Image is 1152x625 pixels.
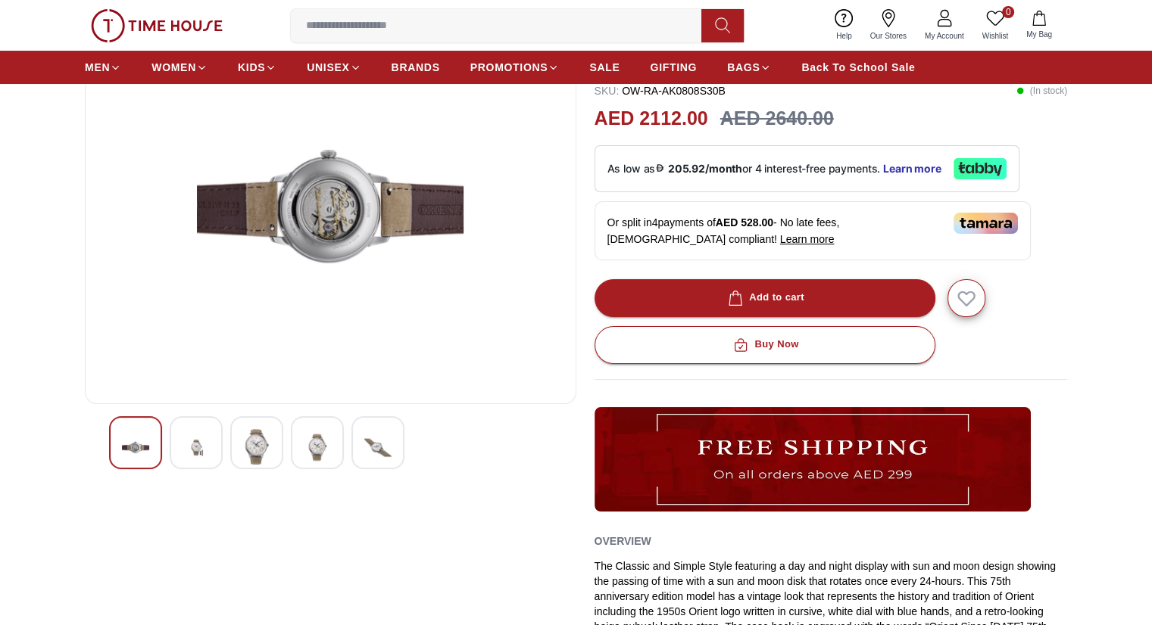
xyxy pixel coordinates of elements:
[861,6,916,45] a: Our Stores
[98,28,564,391] img: ORIENT Men's Analog White Dial Watch - OW-RA-AK0808S30B
[183,429,210,466] img: ORIENT Men's Analog White Dial Watch - OW-RA-AK0808S30B
[595,104,708,133] h2: AED 2112.00
[595,279,935,317] button: Add to cart
[470,60,548,75] span: PROMOTIONS
[1017,8,1061,43] button: My Bag
[151,54,208,81] a: WOMEN
[307,60,349,75] span: UNISEX
[954,213,1018,234] img: Tamara
[238,54,276,81] a: KIDS
[919,30,970,42] span: My Account
[716,216,773,229] span: AED 528.00
[595,326,935,364] button: Buy Now
[864,30,913,42] span: Our Stores
[650,54,697,81] a: GIFTING
[85,60,110,75] span: MEN
[1002,6,1014,18] span: 0
[238,60,265,75] span: KIDS
[392,54,440,81] a: BRANDS
[85,54,121,81] a: MEN
[304,429,331,466] img: ORIENT Men's Analog White Dial Watch - OW-RA-AK0808S30B
[650,60,697,75] span: GIFTING
[364,429,392,466] img: ORIENT Men's Analog White Dial Watch - OW-RA-AK0808S30B
[730,336,798,353] div: Buy Now
[151,60,196,75] span: WOMEN
[801,60,915,75] span: Back To School Sale
[595,407,1031,512] img: ...
[595,530,651,552] h2: Overview
[243,429,270,465] img: ORIENT Men's Analog White Dial Watch - OW-RA-AK0808S30B
[780,233,835,245] span: Learn more
[589,54,620,81] a: SALE
[595,201,1031,260] div: Or split in 4 payments of - No late fees, [DEMOGRAPHIC_DATA] compliant!
[830,30,858,42] span: Help
[392,60,440,75] span: BRANDS
[976,30,1014,42] span: Wishlist
[973,6,1017,45] a: 0Wishlist
[727,54,771,81] a: BAGS
[307,54,361,81] a: UNISEX
[595,85,620,97] span: SKU :
[91,9,223,42] img: ...
[727,60,760,75] span: BAGS
[801,54,915,81] a: Back To School Sale
[470,54,560,81] a: PROMOTIONS
[1016,83,1067,98] p: ( In stock )
[1020,29,1058,40] span: My Bag
[720,104,834,133] h3: AED 2640.00
[595,83,726,98] p: OW-RA-AK0808S30B
[725,289,804,306] div: Add to cart
[589,60,620,75] span: SALE
[122,429,149,466] img: ORIENT Men's Analog White Dial Watch - OW-RA-AK0808S30B
[827,6,861,45] a: Help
